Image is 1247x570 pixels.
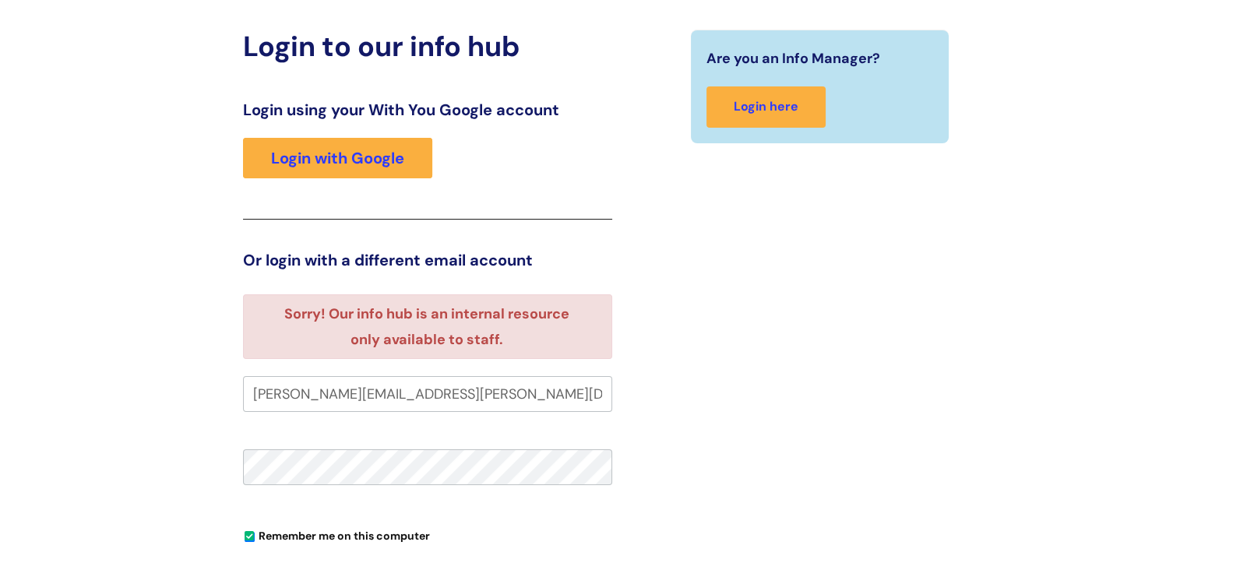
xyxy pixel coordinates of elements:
a: Login with Google [243,138,432,178]
input: Your e-mail address [243,376,612,412]
a: Login here [706,86,826,128]
div: You can uncheck this option if you're logging in from a shared device [243,522,612,547]
input: Remember me on this computer [245,532,255,542]
h3: Login using your With You Google account [243,100,612,119]
span: Are you an Info Manager? [706,46,880,71]
h2: Login to our info hub [243,30,612,63]
li: Sorry! Our info hub is an internal resource only available to staff. [270,301,584,352]
h3: Or login with a different email account [243,251,612,269]
label: Remember me on this computer [243,526,430,543]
